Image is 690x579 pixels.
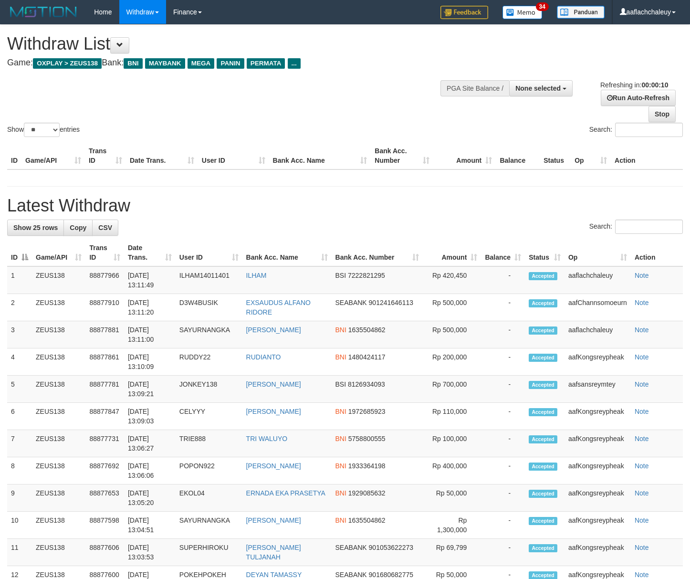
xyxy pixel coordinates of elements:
[7,58,450,68] h4: Game: Bank:
[85,142,126,169] th: Trans ID
[7,376,32,403] td: 5
[246,462,301,470] a: [PERSON_NAME]
[565,539,631,566] td: aafKongsreypheak
[176,239,242,266] th: User ID: activate to sort column ascending
[335,353,346,361] span: BNI
[176,457,242,484] td: POPON922
[615,123,683,137] input: Search:
[335,380,346,388] span: BSI
[85,376,124,403] td: 88877781
[565,321,631,348] td: aaflachchaleuy
[7,512,32,539] td: 10
[423,266,481,294] td: Rp 420,450
[565,430,631,457] td: aafKongsreypheak
[496,142,540,169] th: Balance
[369,299,413,306] span: Copy 901241646113 to clipboard
[246,353,281,361] a: RUDIANTO
[635,571,649,579] a: Note
[246,544,301,561] a: [PERSON_NAME] TULJANAH
[176,539,242,566] td: SUPERHIROKU
[481,266,525,294] td: -
[188,58,215,69] span: MEGA
[433,142,496,169] th: Amount
[423,321,481,348] td: Rp 500,000
[13,224,58,232] span: Show 25 rows
[85,239,124,266] th: Trans ID: activate to sort column ascending
[246,435,288,442] a: TRI WALUYO
[481,294,525,321] td: -
[32,266,85,294] td: ZEUS138
[7,484,32,512] td: 9
[7,5,80,19] img: MOTION_logo.png
[565,294,631,321] td: aafChannsomoeurn
[348,516,386,524] span: Copy 1635504862 to clipboard
[529,381,557,389] span: Accepted
[529,517,557,525] span: Accepted
[529,463,557,471] span: Accepted
[589,123,683,137] label: Search:
[7,196,683,215] h1: Latest Withdraw
[176,266,242,294] td: ILHAM14011401
[635,380,649,388] a: Note
[557,6,605,19] img: panduan.png
[7,123,80,137] label: Show entries
[176,376,242,403] td: JONKEY138
[7,321,32,348] td: 3
[242,239,332,266] th: Bank Acc. Name: activate to sort column ascending
[348,272,385,279] span: Copy 7222821295 to clipboard
[540,142,571,169] th: Status
[335,435,346,442] span: BNI
[32,294,85,321] td: ZEUS138
[176,348,242,376] td: RUDDY22
[7,348,32,376] td: 4
[481,376,525,403] td: -
[635,435,649,442] a: Note
[124,376,176,403] td: [DATE] 13:09:21
[269,142,371,169] th: Bank Acc. Name
[124,266,176,294] td: [DATE] 13:11:49
[335,462,346,470] span: BNI
[565,484,631,512] td: aafKongsreypheak
[565,457,631,484] td: aafKongsreypheak
[176,321,242,348] td: SAYURNANGKA
[515,84,561,92] span: None selected
[246,516,301,524] a: [PERSON_NAME]
[440,6,488,19] img: Feedback.jpg
[7,539,32,566] td: 11
[335,272,346,279] span: BSI
[335,408,346,415] span: BNI
[335,299,367,306] span: SEABANK
[176,294,242,321] td: D3W4BUSIK
[124,430,176,457] td: [DATE] 13:06:27
[247,58,285,69] span: PERMATA
[600,81,668,89] span: Refreshing in:
[32,539,85,566] td: ZEUS138
[124,58,142,69] span: BNI
[529,326,557,335] span: Accepted
[481,539,525,566] td: -
[481,348,525,376] td: -
[246,272,267,279] a: ILHAM
[124,403,176,430] td: [DATE] 13:09:03
[246,380,301,388] a: [PERSON_NAME]
[70,224,86,232] span: Copy
[348,380,385,388] span: Copy 8126934093 to clipboard
[369,571,413,579] span: Copy 901680682775 to clipboard
[611,142,683,169] th: Action
[635,353,649,361] a: Note
[529,272,557,280] span: Accepted
[423,539,481,566] td: Rp 69,799
[565,239,631,266] th: Op: activate to sort column ascending
[571,142,611,169] th: Op
[635,516,649,524] a: Note
[7,220,64,236] a: Show 25 rows
[481,430,525,457] td: -
[509,80,573,96] button: None selected
[7,403,32,430] td: 6
[641,81,668,89] strong: 00:00:10
[648,106,676,122] a: Stop
[85,457,124,484] td: 88877692
[348,462,386,470] span: Copy 1933364198 to clipboard
[85,539,124,566] td: 88877606
[565,512,631,539] td: aafKongsreypheak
